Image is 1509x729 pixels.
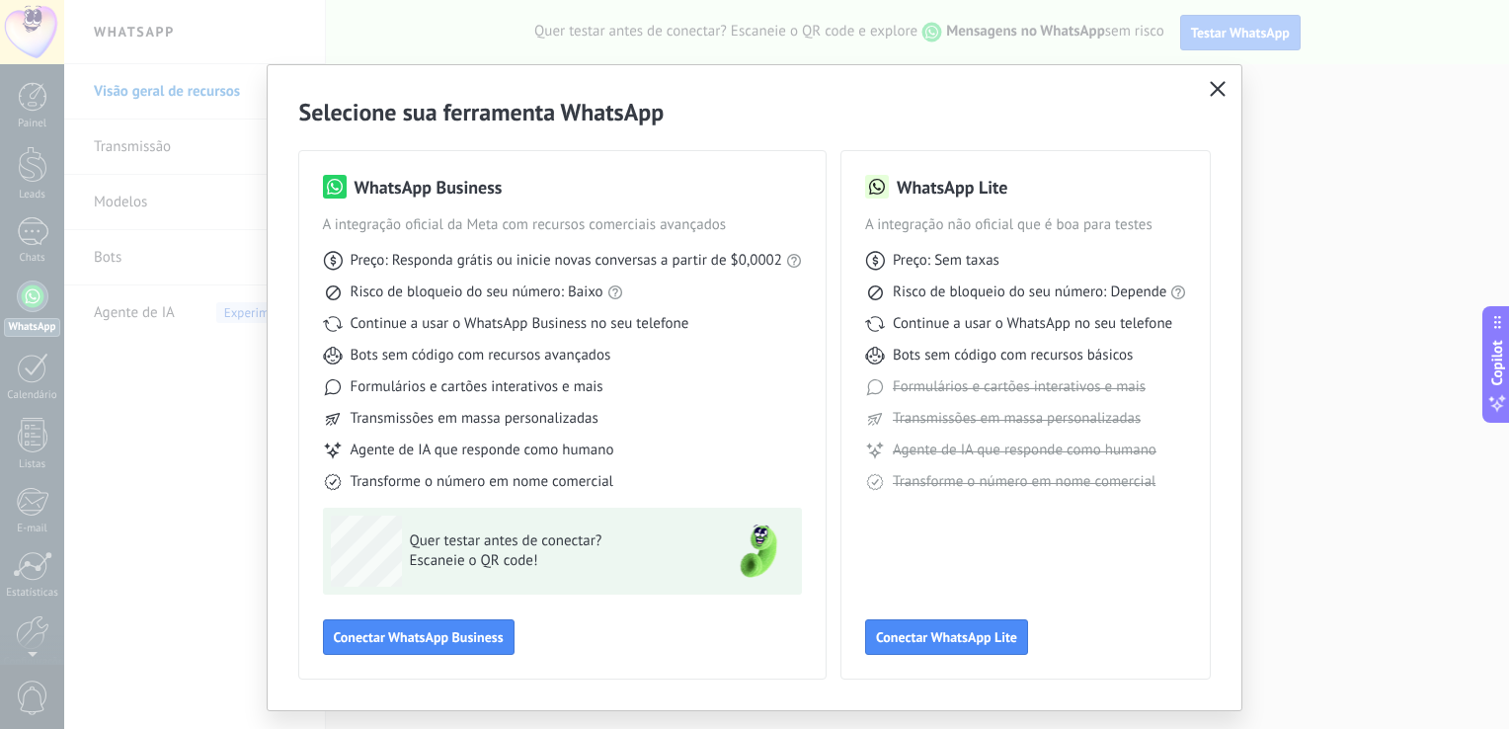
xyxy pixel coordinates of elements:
img: green-phone.png [723,516,794,587]
span: Transforme o número em nome comercial [351,472,613,492]
span: Risco de bloqueio do seu número: Baixo [351,283,603,302]
span: A integração não oficial que é boa para testes [865,215,1187,235]
span: A integração oficial da Meta com recursos comerciais avançados [323,215,802,235]
span: Formulários e cartões interativos e mais [351,377,603,397]
span: Bots sem código com recursos avançados [351,346,611,365]
span: Preço: Responda grátis ou inicie novas conversas a partir de $0,0002 [351,251,782,271]
span: Continue a usar o WhatsApp no seu telefone [893,314,1172,334]
span: Agente de IA que responde como humano [351,441,614,460]
h3: WhatsApp Business [355,175,503,200]
button: Conectar WhatsApp Lite [865,619,1028,655]
span: Continue a usar o WhatsApp Business no seu telefone [351,314,689,334]
span: Copilot [1487,341,1507,386]
span: Transforme o número em nome comercial [893,472,1155,492]
button: Conectar WhatsApp Business [323,619,515,655]
span: Transmissões em massa personalizadas [893,409,1141,429]
span: Escaneie o QR code! [410,551,698,571]
span: Preço: Sem taxas [893,251,999,271]
span: Agente de IA que responde como humano [893,441,1156,460]
span: Bots sem código com recursos básicos [893,346,1133,365]
span: Transmissões em massa personalizadas [351,409,598,429]
h2: Selecione sua ferramenta WhatsApp [299,97,1211,127]
span: Conectar WhatsApp Business [334,630,504,644]
span: Risco de bloqueio do seu número: Depende [893,283,1167,302]
h3: WhatsApp Lite [897,175,1007,200]
span: Quer testar antes de conectar? [410,531,698,551]
span: Formulários e cartões interativos e mais [893,377,1146,397]
span: Conectar WhatsApp Lite [876,630,1017,644]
